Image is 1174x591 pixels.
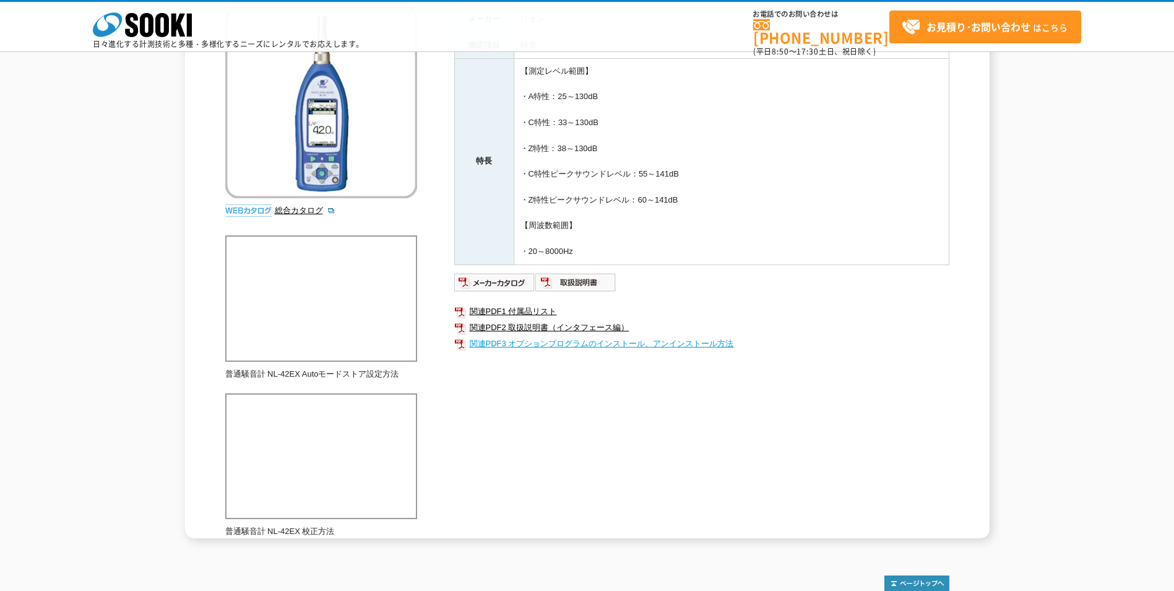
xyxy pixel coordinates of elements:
[753,11,889,18] span: お電話でのお問い合わせは
[454,304,949,320] a: 関連PDF1 付属品リスト
[753,19,889,45] a: [PHONE_NUMBER]
[225,6,417,198] img: 普通騒音計 NL-42EX
[514,58,949,265] td: 【測定レベル範囲】 ・A特性：25～130dB ・C特性：33～130dB ・Z特性：38～130dB ・C特性ピークサウンドレベル：55～141dB ・Z特性ピークサウンドレベル：60～141...
[275,206,335,215] a: 総合カタログ
[454,336,949,352] a: 関連PDF3 オプションプログラムのインストール、アンインストール方法
[535,281,616,290] a: 取扱説明書
[796,46,819,57] span: 17:30
[225,368,417,381] p: 普通騒音計 NL-42EX Autoモードストア設定方法
[225,525,417,538] p: 普通騒音計 NL-42EX 校正方法
[902,18,1068,37] span: はこちら
[454,58,514,265] th: 特長
[753,46,876,57] span: (平日 ～ 土日、祝日除く)
[93,40,364,48] p: 日々進化する計測技術と多種・多様化するニーズにレンタルでお応えします。
[926,19,1030,34] strong: お見積り･お問い合わせ
[454,273,535,292] img: メーカーカタログ
[454,281,535,290] a: メーカーカタログ
[889,11,1081,43] a: お見積り･お問い合わせはこちら
[772,46,789,57] span: 8:50
[535,273,616,292] img: 取扱説明書
[225,204,272,217] img: webカタログ
[454,320,949,336] a: 関連PDF2 取扱説明書（インタフェース編）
